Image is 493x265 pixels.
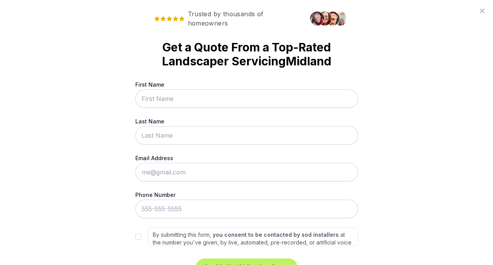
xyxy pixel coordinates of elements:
label: First Name [135,80,358,89]
input: me@gmail.com [135,163,358,181]
span: Trusted by thousands of homeowners [148,9,305,28]
strong: Get a Quote From a Top-Rated Landscaper Servicing Midland [148,40,346,68]
strong: you consent to be contacted by sod installers [213,231,339,238]
label: Last Name [135,117,358,125]
input: 555-555-5555 [135,200,358,218]
input: First Name [135,89,358,108]
label: Email Address [135,154,358,162]
label: By submitting this form, at the number you've given, by live, automated, pre-recorded, or artific... [148,227,358,246]
label: Phone Number [135,191,358,199]
input: Last Name [135,126,358,145]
